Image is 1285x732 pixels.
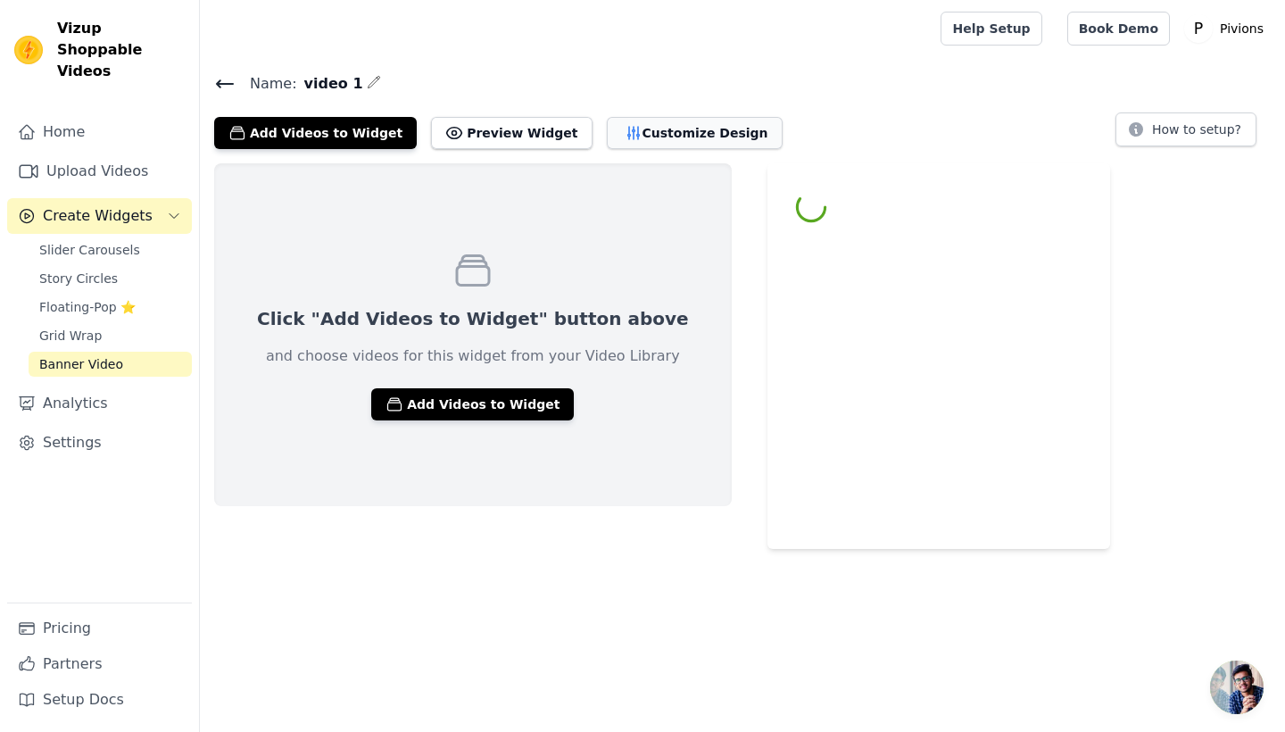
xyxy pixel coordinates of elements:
[14,36,43,64] img: Vizup
[29,237,192,262] a: Slider Carousels
[29,295,192,320] a: Floating-Pop ⭐
[29,352,192,377] a: Banner Video
[29,323,192,348] a: Grid Wrap
[297,73,363,95] span: video 1
[367,71,381,96] div: Edit Name
[7,646,192,682] a: Partners
[257,306,689,331] p: Click "Add Videos to Widget" button above
[29,266,192,291] a: Story Circles
[39,241,140,259] span: Slider Carousels
[39,298,136,316] span: Floating-Pop ⭐
[1115,125,1256,142] a: How to setup?
[266,345,680,367] p: and choose videos for this widget from your Video Library
[1184,12,1271,45] button: P Pivions
[7,611,192,646] a: Pricing
[39,270,118,287] span: Story Circles
[371,388,574,420] button: Add Videos to Widget
[607,117,783,149] button: Customize Design
[1213,12,1271,45] p: Pivions
[7,198,192,234] button: Create Widgets
[1194,20,1203,37] text: P
[1115,112,1256,146] button: How to setup?
[214,117,417,149] button: Add Videos to Widget
[39,355,123,373] span: Banner Video
[236,73,297,95] span: Name:
[7,682,192,718] a: Setup Docs
[7,114,192,150] a: Home
[431,117,592,149] button: Preview Widget
[57,18,185,82] span: Vizup Shoppable Videos
[7,425,192,461] a: Settings
[7,154,192,189] a: Upload Videos
[1210,661,1264,714] div: Aprire la chat
[43,205,153,227] span: Create Widgets
[1067,12,1170,46] a: Book Demo
[941,12,1041,46] a: Help Setup
[7,386,192,421] a: Analytics
[39,327,102,345] span: Grid Wrap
